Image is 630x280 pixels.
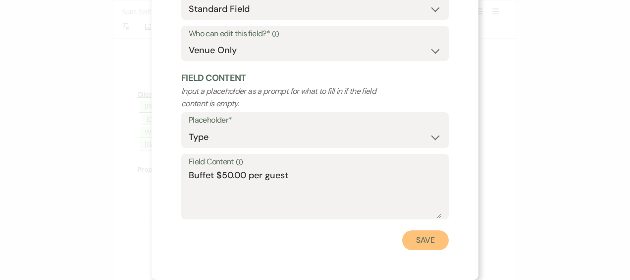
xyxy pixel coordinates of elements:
[181,85,395,110] p: Input a placeholder as a prompt for what to fill in if the field content is empty.
[189,155,441,169] label: Field Content
[402,230,449,250] button: Save
[181,72,449,84] h2: Field Content
[189,113,441,128] label: Placeholder*
[189,169,441,218] textarea: Buffet $50.00 per guest
[189,27,441,41] label: Who can edit this field?*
